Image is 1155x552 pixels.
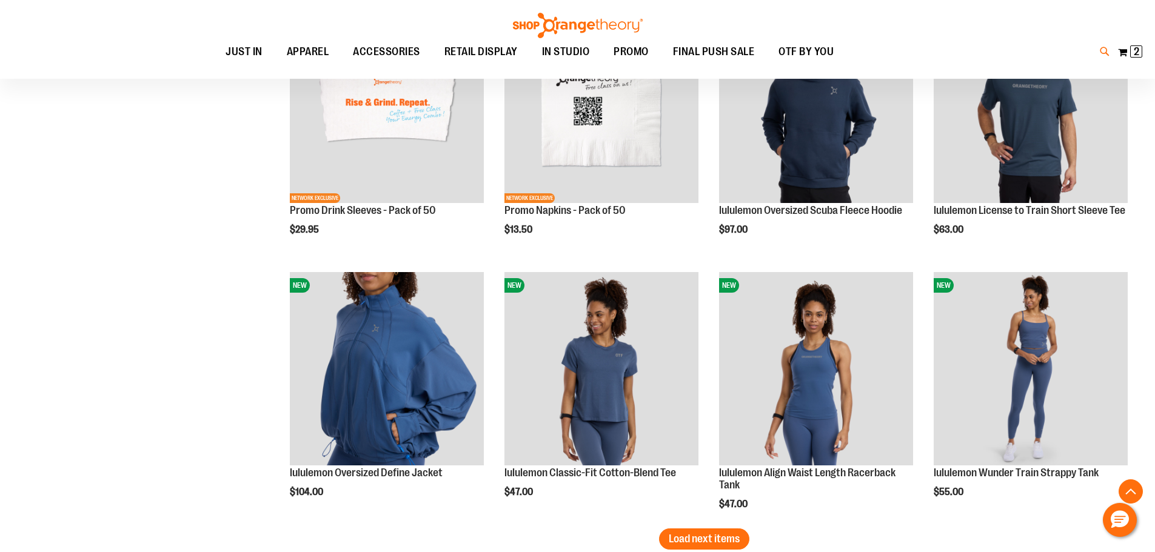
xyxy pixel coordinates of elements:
[661,38,767,66] a: FINAL PUSH SALE
[226,38,263,65] span: JUST IN
[504,204,626,216] a: Promo Napkins - Pack of 50
[275,38,341,66] a: APPAREL
[213,38,275,65] a: JUST IN
[713,266,919,540] div: product
[511,13,644,38] img: Shop Orangetheory
[719,224,749,235] span: $97.00
[1103,503,1137,537] button: Hello, have a question? Let’s chat.
[934,224,965,235] span: $63.00
[719,9,913,203] img: lululemon Oversized Scuba Fleece Hoodie
[542,38,590,65] span: IN STUDIO
[290,272,484,468] a: lululemon Oversized Define JacketNEW
[719,9,913,205] a: lululemon Oversized Scuba Fleece HoodieNEW
[934,272,1128,468] a: lululemon Wunder Train Strappy TankNEW
[498,3,705,266] div: product
[290,272,484,466] img: lululemon Oversized Define Jacket
[719,499,749,510] span: $47.00
[766,38,846,66] a: OTF BY YOU
[669,533,740,545] span: Load next items
[614,38,649,65] span: PROMO
[719,278,739,293] span: NEW
[504,278,524,293] span: NEW
[719,204,902,216] a: lululemon Oversized Scuba Fleece Hoodie
[673,38,755,65] span: FINAL PUSH SALE
[928,266,1134,529] div: product
[498,266,705,529] div: product
[530,38,602,66] a: IN STUDIO
[290,467,443,479] a: lululemon Oversized Define Jacket
[287,38,329,65] span: APPAREL
[713,3,919,266] div: product
[504,487,535,497] span: $47.00
[341,38,432,66] a: ACCESSORIES
[284,3,490,266] div: product
[504,193,555,203] span: NETWORK EXCLUSIVE
[934,278,954,293] span: NEW
[353,38,420,65] span: ACCESSORIES
[719,272,913,466] img: lululemon Align Waist Length Racerback Tank
[778,38,834,65] span: OTF BY YOU
[934,467,1099,479] a: lululemon Wunder Train Strappy Tank
[601,38,661,66] a: PROMO
[934,9,1128,205] a: lululemon License to Train Short Sleeve TeeNEW
[1134,45,1139,58] span: 2
[504,272,698,468] a: lululemon Classic-Fit Cotton-Blend TeeNEW
[719,272,913,468] a: lululemon Align Waist Length Racerback TankNEW
[934,272,1128,466] img: lululemon Wunder Train Strappy Tank
[290,193,340,203] span: NETWORK EXCLUSIVE
[444,38,518,65] span: RETAIL DISPLAY
[934,487,965,497] span: $55.00
[504,272,698,466] img: lululemon Classic-Fit Cotton-Blend Tee
[284,266,490,529] div: product
[290,278,310,293] span: NEW
[290,487,325,497] span: $104.00
[290,204,436,216] a: Promo Drink Sleeves - Pack of 50
[504,224,534,235] span: $13.50
[504,9,698,205] a: Promo Napkins - Pack of 50NEWNETWORK EXCLUSIVE
[290,9,484,205] a: Promo Drink Sleeves - Pack of 50NEWNETWORK EXCLUSIVE
[928,3,1134,266] div: product
[432,38,530,66] a: RETAIL DISPLAY
[504,467,676,479] a: lululemon Classic-Fit Cotton-Blend Tee
[1119,479,1143,504] button: Back To Top
[659,528,749,550] button: Load next items
[290,224,321,235] span: $29.95
[504,9,698,203] img: Promo Napkins - Pack of 50
[290,9,484,203] img: Promo Drink Sleeves - Pack of 50
[719,467,896,491] a: lululemon Align Waist Length Racerback Tank
[934,9,1128,203] img: lululemon License to Train Short Sleeve Tee
[934,204,1125,216] a: lululemon License to Train Short Sleeve Tee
